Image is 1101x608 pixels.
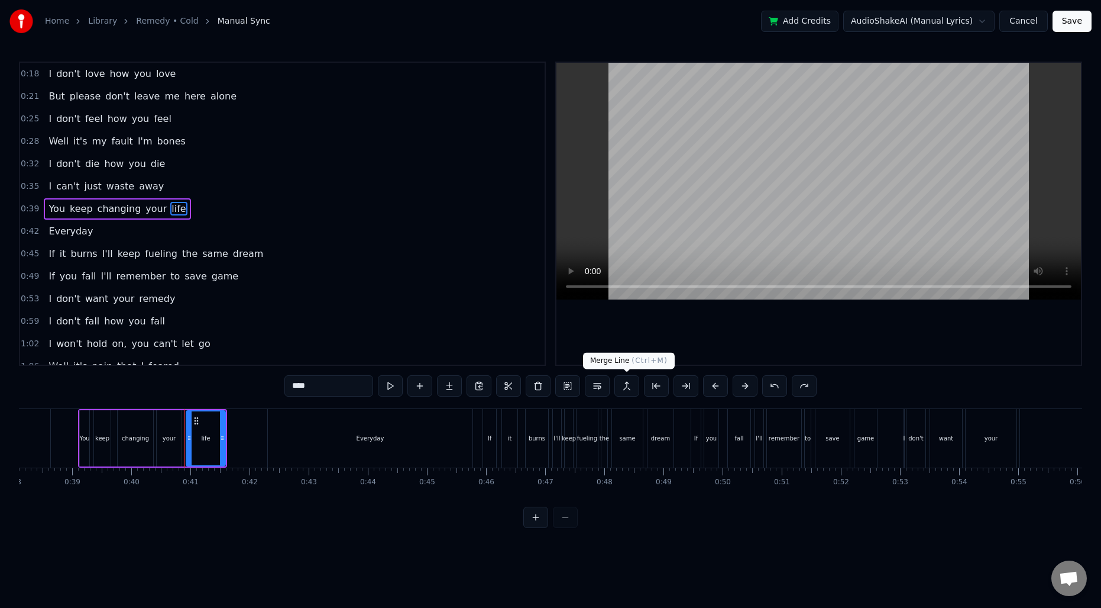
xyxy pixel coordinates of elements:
[59,269,78,283] span: you
[357,434,384,443] div: Everyday
[21,181,39,192] span: 0:35
[45,15,270,27] nav: breadcrumb
[153,337,178,350] span: can't
[47,157,53,171] span: I
[183,89,207,103] span: here
[55,67,82,81] span: don't
[21,338,39,350] span: 1:02
[133,67,153,81] span: you
[104,89,131,103] span: don't
[153,112,173,126] span: feel
[147,359,180,373] span: feared
[197,337,212,350] span: go
[21,68,39,80] span: 0:18
[55,292,82,305] span: don't
[47,112,53,126] span: I
[706,434,717,443] div: you
[180,337,195,350] span: let
[155,67,177,81] span: love
[137,134,154,148] span: I'm
[138,179,165,193] span: away
[169,269,181,283] span: to
[86,337,109,350] span: hold
[124,478,140,487] div: 0:40
[632,356,668,365] span: ( Ctrl+M )
[144,202,168,215] span: your
[892,478,908,487] div: 0:53
[488,434,491,443] div: If
[951,478,967,487] div: 0:54
[55,179,80,193] span: can't
[47,337,53,350] span: I
[1070,478,1086,487] div: 0:56
[1051,561,1087,596] div: Open chat
[84,314,101,328] span: fall
[136,15,198,27] a: Remedy • Cold
[106,112,128,126] span: how
[761,11,838,32] button: Add Credits
[47,67,53,81] span: I
[122,434,149,443] div: changing
[59,247,67,260] span: it
[774,478,790,487] div: 0:51
[21,316,39,327] span: 0:59
[734,434,743,443] div: fall
[939,434,954,443] div: want
[21,271,39,282] span: 0:49
[583,353,675,369] div: Merge Line
[47,247,56,260] span: If
[805,434,811,443] div: to
[105,179,135,193] span: waste
[80,269,97,283] span: fall
[133,89,161,103] span: leave
[201,434,210,443] div: life
[163,434,176,443] div: your
[115,269,167,283] span: remember
[183,269,208,283] span: save
[55,337,83,350] span: won't
[21,136,39,147] span: 0:28
[103,157,125,171] span: how
[1053,11,1092,32] button: Save
[103,314,125,328] span: how
[21,91,39,102] span: 0:21
[95,434,109,443] div: keep
[47,89,66,103] span: But
[597,478,613,487] div: 0:48
[130,337,150,350] span: you
[69,202,94,215] span: keep
[21,248,39,260] span: 0:45
[857,434,874,443] div: game
[619,434,635,443] div: same
[111,134,134,148] span: fault
[140,359,145,373] span: I
[150,314,166,328] span: fall
[21,361,39,372] span: 1:06
[72,134,88,148] span: it's
[211,269,239,283] span: game
[769,434,799,443] div: remember
[127,314,147,328] span: you
[70,247,99,260] span: burns
[138,292,176,305] span: remedy
[84,67,106,81] span: love
[5,478,21,487] div: 0:38
[209,89,238,103] span: alone
[108,67,130,81] span: how
[833,478,849,487] div: 0:52
[84,292,109,305] span: want
[127,157,147,171] span: you
[111,337,128,350] span: on,
[360,478,376,487] div: 0:44
[232,247,265,260] span: dream
[301,478,317,487] div: 0:43
[47,134,70,148] span: Well
[47,202,66,215] span: You
[72,359,88,373] span: it's
[985,434,998,443] div: your
[100,269,113,283] span: I'll
[83,179,103,193] span: just
[715,478,731,487] div: 0:50
[47,359,70,373] span: Well
[529,434,545,443] div: burns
